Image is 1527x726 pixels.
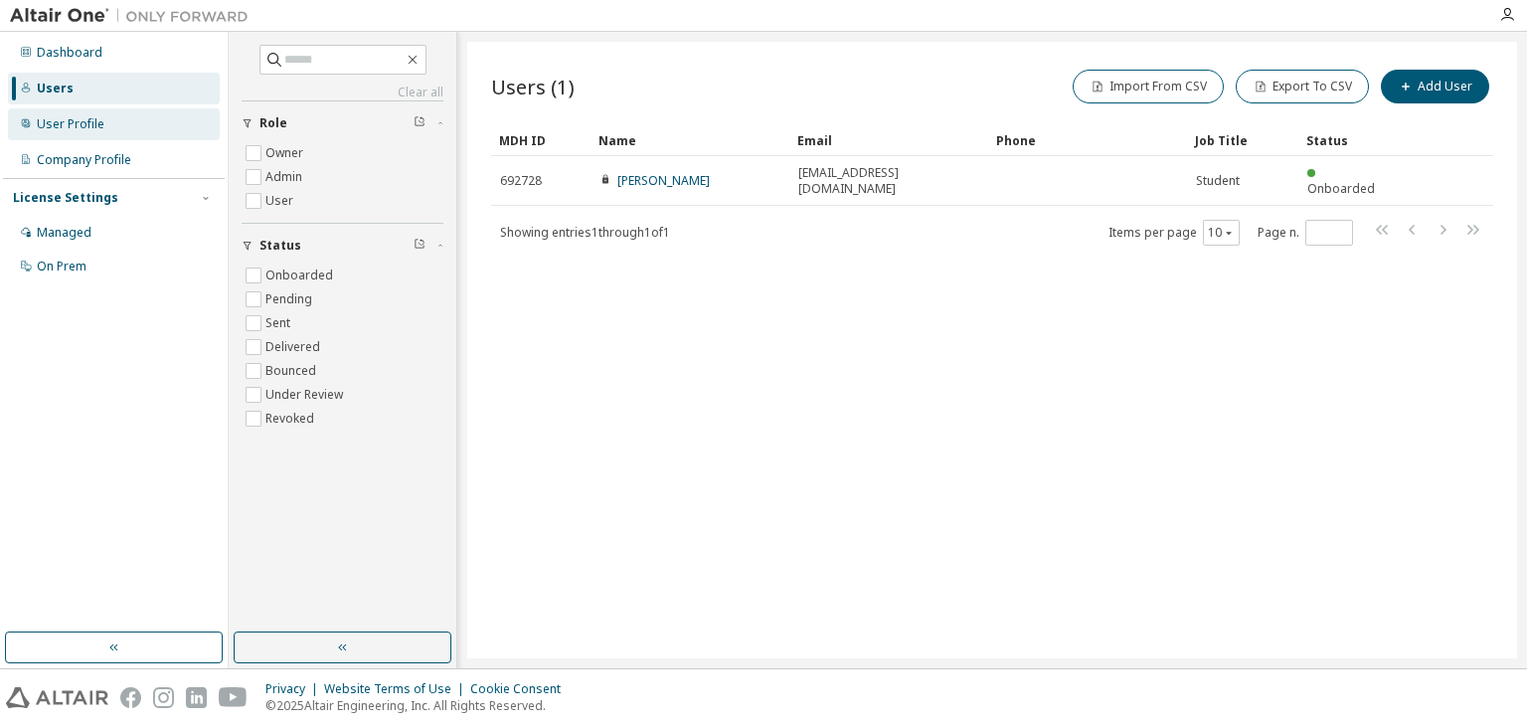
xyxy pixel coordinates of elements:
[1208,225,1235,241] button: 10
[37,45,102,61] div: Dashboard
[1381,70,1489,103] button: Add User
[996,124,1179,156] div: Phone
[37,225,91,241] div: Managed
[1108,220,1240,246] span: Items per page
[797,124,980,156] div: Email
[265,141,307,165] label: Owner
[798,165,979,197] span: [EMAIL_ADDRESS][DOMAIN_NAME]
[120,687,141,708] img: facebook.svg
[6,687,108,708] img: altair_logo.svg
[1258,220,1353,246] span: Page n.
[265,407,318,431] label: Revoked
[37,116,104,132] div: User Profile
[1195,124,1290,156] div: Job Title
[265,311,294,335] label: Sent
[265,335,324,359] label: Delivered
[265,189,297,213] label: User
[259,238,301,254] span: Status
[265,287,316,311] label: Pending
[242,85,443,100] a: Clear all
[186,687,207,708] img: linkedin.svg
[265,681,324,697] div: Privacy
[491,73,575,100] span: Users (1)
[414,115,425,131] span: Clear filter
[37,259,86,274] div: On Prem
[37,152,131,168] div: Company Profile
[265,165,306,189] label: Admin
[617,172,710,189] a: [PERSON_NAME]
[470,681,573,697] div: Cookie Consent
[265,359,320,383] label: Bounced
[219,687,248,708] img: youtube.svg
[500,173,542,189] span: 692728
[499,124,583,156] div: MDH ID
[259,115,287,131] span: Role
[1073,70,1224,103] button: Import From CSV
[13,190,118,206] div: License Settings
[500,224,670,241] span: Showing entries 1 through 1 of 1
[153,687,174,708] img: instagram.svg
[1196,173,1240,189] span: Student
[265,383,347,407] label: Under Review
[598,124,781,156] div: Name
[37,81,74,96] div: Users
[414,238,425,254] span: Clear filter
[10,6,258,26] img: Altair One
[265,697,573,714] p: © 2025 Altair Engineering, Inc. All Rights Reserved.
[324,681,470,697] div: Website Terms of Use
[242,224,443,268] button: Status
[1307,180,1375,197] span: Onboarded
[265,264,337,287] label: Onboarded
[1236,70,1369,103] button: Export To CSV
[1306,124,1390,156] div: Status
[242,101,443,145] button: Role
